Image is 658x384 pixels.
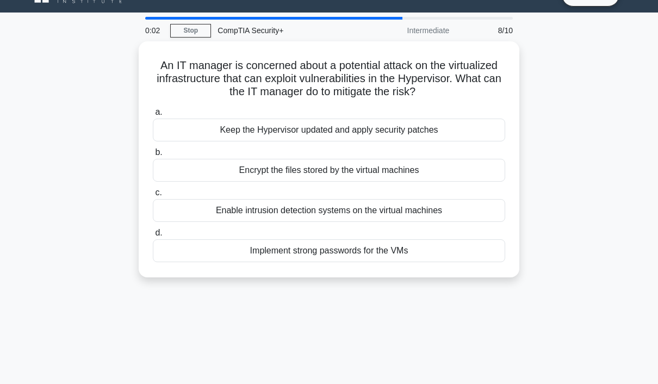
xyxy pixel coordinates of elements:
span: b. [155,147,162,157]
h5: An IT manager is concerned about a potential attack on the virtualized infrastructure that can ex... [152,59,506,99]
span: c. [155,188,162,197]
div: Encrypt the files stored by the virtual machines [153,159,505,182]
div: CompTIA Security+ [211,20,361,41]
span: d. [155,228,162,237]
div: Keep the Hypervisor updated and apply security patches [153,119,505,141]
a: Stop [170,24,211,38]
div: Implement strong passwords for the VMs [153,239,505,262]
span: a. [155,107,162,116]
div: Enable intrusion detection systems on the virtual machines [153,199,505,222]
div: 0:02 [139,20,170,41]
div: 8/10 [456,20,519,41]
div: Intermediate [361,20,456,41]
